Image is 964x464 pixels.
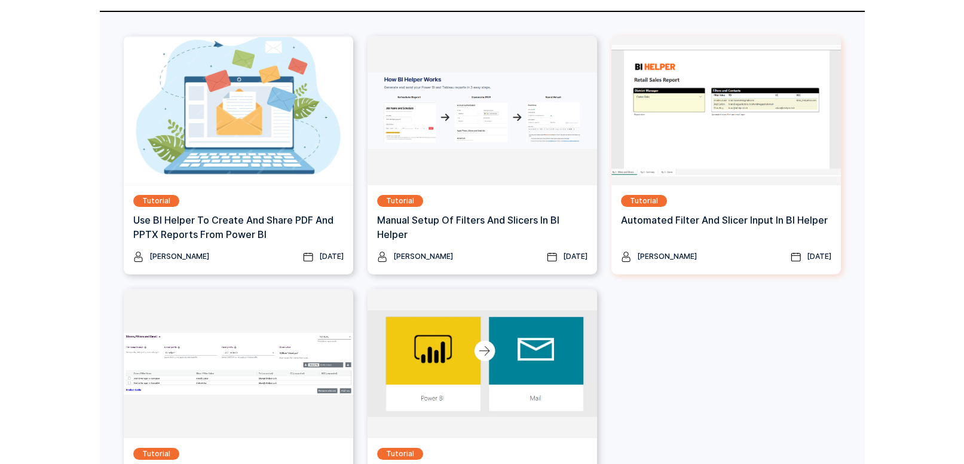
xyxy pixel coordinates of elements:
[611,36,841,274] a: TutorialAutomated Filter and Slicer Input in BI Helper[PERSON_NAME][DATE]
[319,251,344,262] div: [DATE]
[149,251,209,262] div: [PERSON_NAME]
[386,195,414,207] div: Tutorial
[630,195,658,207] div: Tutorial
[124,36,353,274] a: TutorialUse BI Helper To Create And Share PDF and PPTX Reports From Power BI[PERSON_NAME][DATE]
[133,213,344,242] h3: Use BI Helper To Create And Share PDF and PPTX Reports From Power BI
[386,448,414,460] div: Tutorial
[807,251,831,262] div: [DATE]
[142,195,170,207] div: Tutorial
[637,251,697,262] div: [PERSON_NAME]
[621,213,828,227] h3: Automated Filter and Slicer Input in BI Helper
[142,448,170,460] div: Tutorial
[368,36,597,274] a: TutorialManual Setup of Filters and Slicers in BI Helper[PERSON_NAME][DATE]
[377,213,587,242] h3: Manual Setup of Filters and Slicers in BI Helper
[393,251,453,262] div: [PERSON_NAME]
[563,251,587,262] div: [DATE]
